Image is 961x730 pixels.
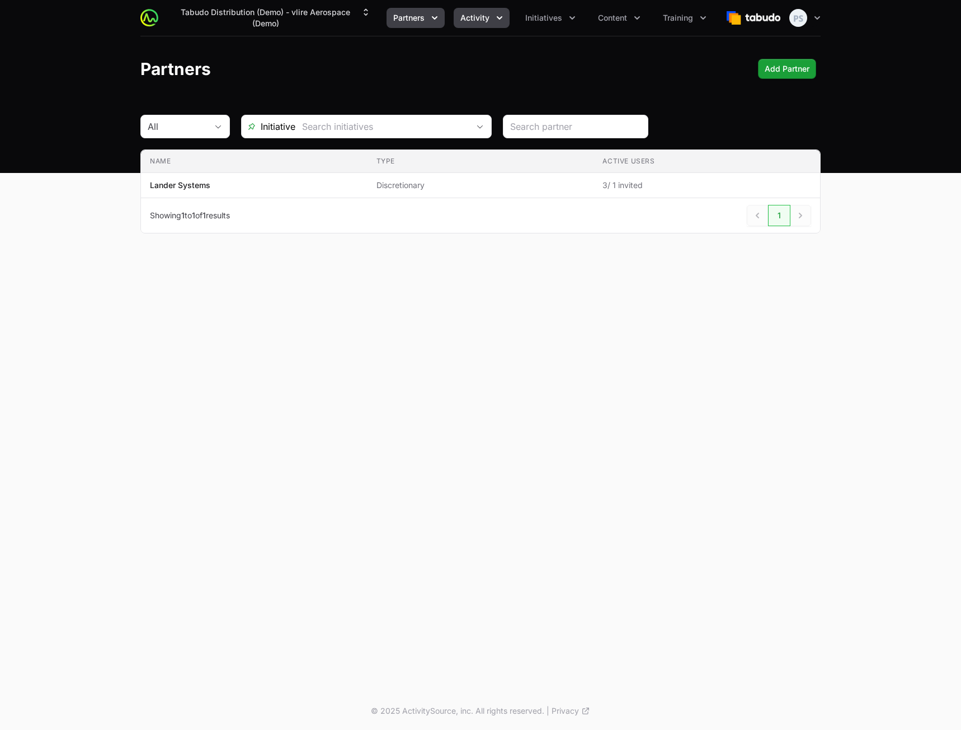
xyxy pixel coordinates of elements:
[768,205,790,226] a: 1
[387,8,445,28] div: Partners menu
[158,2,713,34] div: Main navigation
[591,8,647,28] div: Content menu
[192,210,195,220] span: 1
[167,2,378,34] button: Tabudo Distribution (Demo) - vlire Aerospace (Demo)
[547,705,549,717] span: |
[510,120,641,133] input: Search partner
[141,150,368,173] th: Name
[371,705,544,717] p: © 2025 ActivitySource, inc. All rights reserved.
[525,12,562,24] span: Initiatives
[376,180,585,191] span: Discretionary
[454,8,510,28] div: Activity menu
[656,8,713,28] button: Training
[656,8,713,28] div: Training menu
[167,2,378,34] div: Supplier switch menu
[242,120,295,133] span: Initiative
[519,8,582,28] div: Initiatives menu
[393,12,425,24] span: Partners
[591,8,647,28] button: Content
[202,210,206,220] span: 1
[593,150,820,173] th: Active Users
[663,12,693,24] span: Training
[454,8,510,28] button: Activity
[140,59,211,79] h1: Partners
[765,62,809,76] span: Add Partner
[602,180,811,191] span: 3 / 1 invited
[552,705,590,717] a: Privacy
[368,150,594,173] th: Type
[141,115,229,138] button: All
[148,120,207,133] div: All
[387,8,445,28] button: Partners
[758,59,816,79] div: Primary actions
[295,115,469,138] input: Search initiatives
[181,210,185,220] span: 1
[789,9,807,27] img: Peter Spillane
[727,7,780,29] img: Tabudo Distribution (Demo)
[469,115,491,138] div: Open
[150,180,210,191] p: Lander Systems
[598,12,627,24] span: Content
[460,12,489,24] span: Activity
[758,59,816,79] button: Add Partner
[150,210,230,221] p: Showing to of results
[519,8,582,28] button: Initiatives
[140,9,158,27] img: ActivitySource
